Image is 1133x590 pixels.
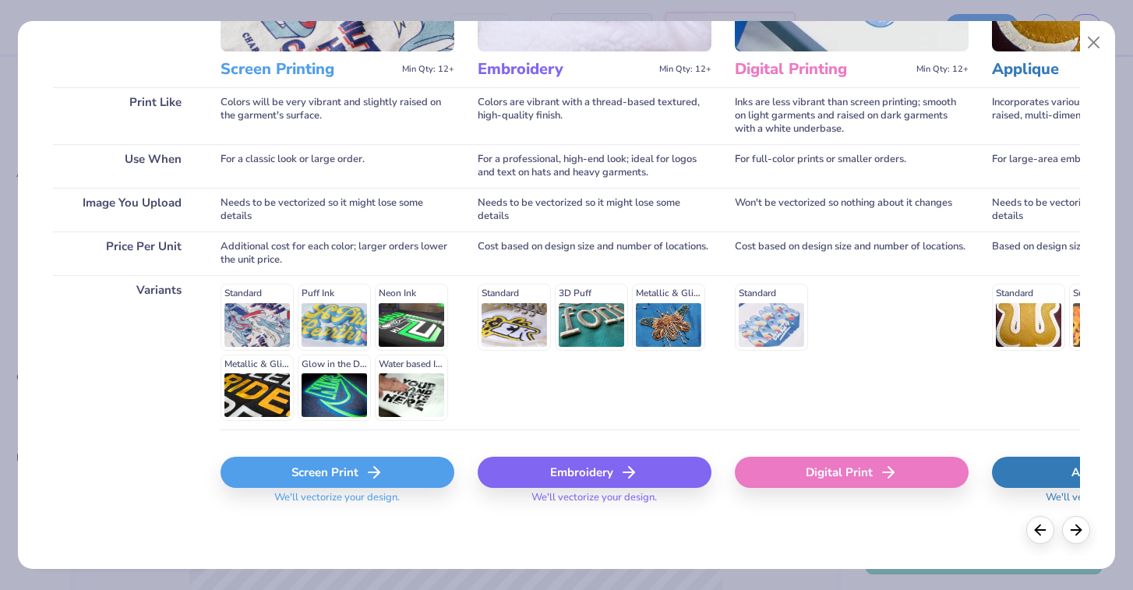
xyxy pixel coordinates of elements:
h3: Screen Printing [221,59,396,79]
span: We'll vectorize your design. [268,491,406,514]
div: Needs to be vectorized so it might lose some details [221,188,454,231]
button: Close [1079,28,1109,58]
div: Use When [53,144,197,188]
div: Inks are less vibrant than screen printing; smooth on light garments and raised on dark garments ... [735,87,969,144]
span: Min Qty: 12+ [916,64,969,75]
div: Screen Print [221,457,454,488]
div: Image You Upload [53,188,197,231]
span: We'll vectorize your design. [525,491,663,514]
div: Cost based on design size and number of locations. [735,231,969,275]
div: For full-color prints or smaller orders. [735,144,969,188]
div: Digital Print [735,457,969,488]
div: Variants [53,275,197,429]
div: Print Like [53,87,197,144]
div: Colors will be very vibrant and slightly raised on the garment's surface. [221,87,454,144]
h3: Digital Printing [735,59,910,79]
div: Cost based on design size and number of locations. [478,231,711,275]
div: Colors are vibrant with a thread-based textured, high-quality finish. [478,87,711,144]
div: Needs to be vectorized so it might lose some details [478,188,711,231]
span: Min Qty: 12+ [659,64,711,75]
div: Embroidery [478,457,711,488]
div: For a professional, high-end look; ideal for logos and text on hats and heavy garments. [478,144,711,188]
span: Min Qty: 12+ [402,64,454,75]
div: Additional cost for each color; larger orders lower the unit price. [221,231,454,275]
div: Won't be vectorized so nothing about it changes [735,188,969,231]
h3: Embroidery [478,59,653,79]
div: Price Per Unit [53,231,197,275]
div: For a classic look or large order. [221,144,454,188]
